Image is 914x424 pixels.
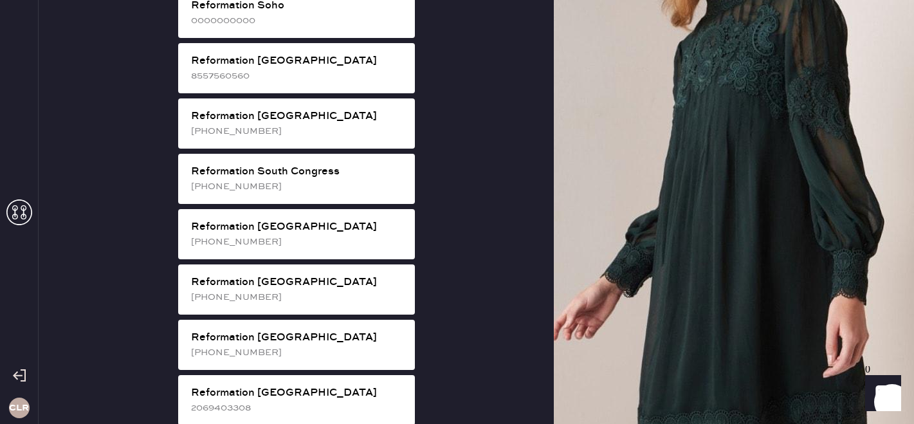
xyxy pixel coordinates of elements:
div: [PHONE_NUMBER] [191,124,405,138]
div: [PHONE_NUMBER] [191,235,405,249]
div: 8557560560 [191,69,405,83]
div: Reformation [GEOGRAPHIC_DATA] [191,219,405,235]
h3: CLR [9,403,29,412]
div: Reformation [GEOGRAPHIC_DATA] [191,385,405,401]
div: [PHONE_NUMBER] [191,180,405,194]
div: [PHONE_NUMBER] [191,290,405,304]
div: 2069403308 [191,401,405,415]
iframe: Front Chat [853,366,908,421]
div: Reformation [GEOGRAPHIC_DATA] [191,330,405,346]
div: 0000000000 [191,14,405,28]
div: [PHONE_NUMBER] [191,346,405,360]
div: Reformation South Congress [191,164,405,180]
div: Reformation [GEOGRAPHIC_DATA] [191,109,405,124]
div: Reformation [GEOGRAPHIC_DATA] [191,275,405,290]
div: Reformation [GEOGRAPHIC_DATA] [191,53,405,69]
